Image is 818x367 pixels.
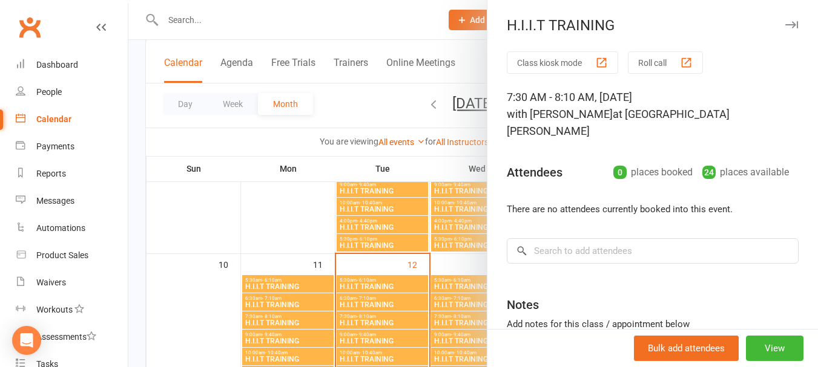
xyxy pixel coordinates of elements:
[36,87,62,97] div: People
[15,12,45,42] a: Clubworx
[16,106,128,133] a: Calendar
[613,166,627,179] div: 0
[16,242,128,269] a: Product Sales
[507,164,562,181] div: Attendees
[16,79,128,106] a: People
[507,238,799,264] input: Search to add attendees
[507,202,799,216] li: There are no attendees currently booked into this event.
[36,196,74,206] div: Messages
[507,108,613,120] span: with [PERSON_NAME]
[36,332,96,342] div: Assessments
[36,305,73,314] div: Workouts
[507,108,730,137] span: at [GEOGRAPHIC_DATA][PERSON_NAME]
[36,250,88,260] div: Product Sales
[702,166,716,179] div: 24
[628,51,703,74] button: Roll call
[16,133,128,160] a: Payments
[16,296,128,323] a: Workouts
[16,187,128,215] a: Messages
[507,89,799,140] div: 7:30 AM - 8:10 AM, [DATE]
[36,141,74,151] div: Payments
[746,336,803,361] button: View
[16,51,128,79] a: Dashboard
[16,160,128,187] a: Reports
[36,114,71,124] div: Calendar
[16,323,128,351] a: Assessments
[36,169,66,178] div: Reports
[702,164,789,181] div: places available
[16,269,128,296] a: Waivers
[507,296,539,313] div: Notes
[487,17,818,34] div: H.I.I.T TRAINING
[36,60,78,70] div: Dashboard
[36,278,66,287] div: Waivers
[634,336,739,361] button: Bulk add attendees
[507,317,799,331] div: Add notes for this class / appointment below
[16,215,128,242] a: Automations
[12,326,41,355] div: Open Intercom Messenger
[507,51,618,74] button: Class kiosk mode
[613,164,693,181] div: places booked
[36,223,85,233] div: Automations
